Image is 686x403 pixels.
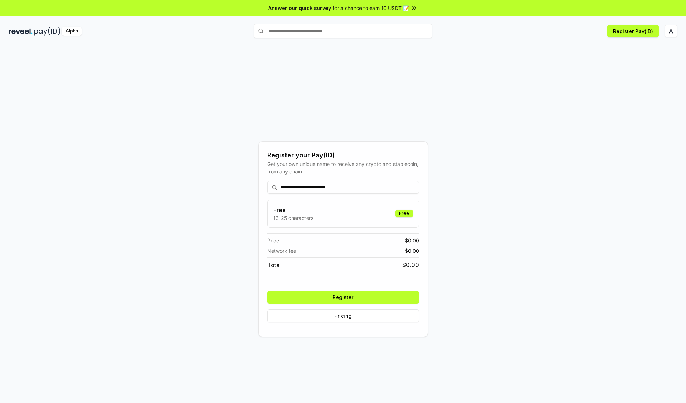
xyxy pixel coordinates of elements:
[405,247,419,255] span: $ 0.00
[402,261,419,269] span: $ 0.00
[607,25,659,37] button: Register Pay(ID)
[267,291,419,304] button: Register
[9,27,33,36] img: reveel_dark
[273,206,313,214] h3: Free
[405,237,419,244] span: $ 0.00
[268,4,331,12] span: Answer our quick survey
[267,160,419,175] div: Get your own unique name to receive any crypto and stablecoin, from any chain
[62,27,82,36] div: Alpha
[267,261,281,269] span: Total
[267,309,419,322] button: Pricing
[333,4,409,12] span: for a chance to earn 10 USDT 📝
[273,214,313,222] p: 13-25 characters
[267,150,419,160] div: Register your Pay(ID)
[267,247,296,255] span: Network fee
[34,27,60,36] img: pay_id
[267,237,279,244] span: Price
[395,210,413,217] div: Free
